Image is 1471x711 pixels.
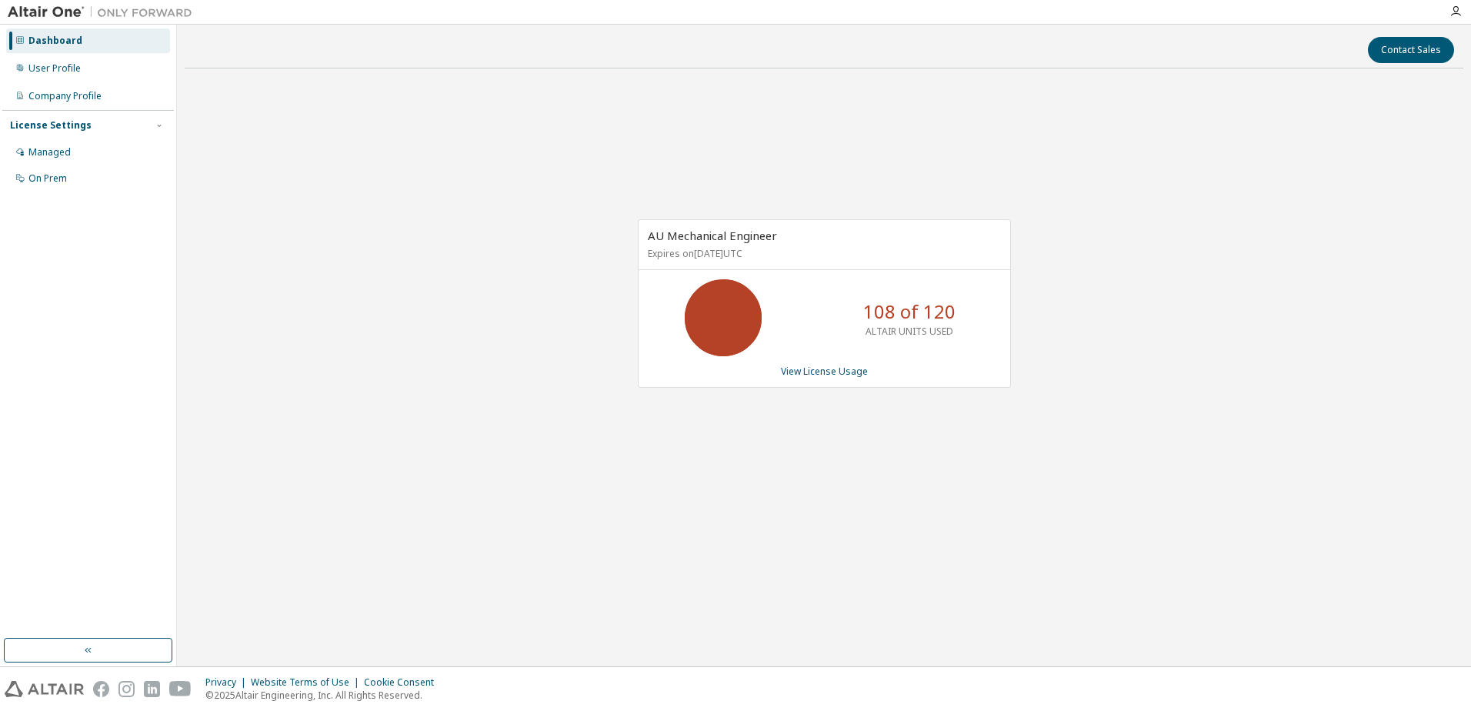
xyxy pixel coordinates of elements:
button: Contact Sales [1368,37,1454,63]
div: On Prem [28,172,67,185]
div: Website Terms of Use [251,676,364,689]
p: 108 of 120 [863,299,956,325]
div: Dashboard [28,35,82,47]
div: Company Profile [28,90,102,102]
img: altair_logo.svg [5,681,84,697]
div: Cookie Consent [364,676,443,689]
img: youtube.svg [169,681,192,697]
img: instagram.svg [118,681,135,697]
img: facebook.svg [93,681,109,697]
img: Altair One [8,5,200,20]
div: Privacy [205,676,251,689]
a: View License Usage [781,365,868,378]
img: linkedin.svg [144,681,160,697]
p: Expires on [DATE] UTC [648,247,997,260]
span: AU Mechanical Engineer [648,228,777,243]
div: License Settings [10,119,92,132]
div: User Profile [28,62,81,75]
p: © 2025 Altair Engineering, Inc. All Rights Reserved. [205,689,443,702]
div: Managed [28,146,71,159]
p: ALTAIR UNITS USED [866,325,953,338]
